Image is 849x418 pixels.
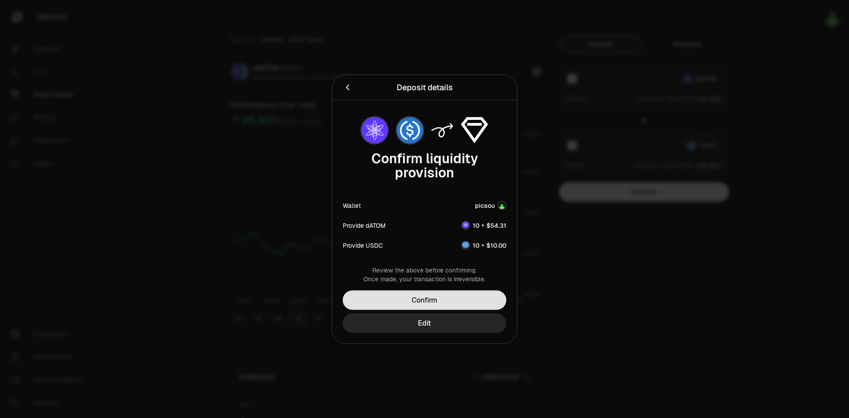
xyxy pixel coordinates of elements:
div: Review the above before confirming. Once made, your transaction is irreversible. [343,265,506,283]
div: Wallet [343,201,361,210]
div: Provide dATOM [343,221,386,230]
img: dATOM Logo [361,117,388,143]
img: dATOM Logo [462,222,469,229]
button: Confirm [343,290,506,310]
div: picsou [475,201,495,210]
img: Account Image [497,201,506,210]
button: Edit [343,313,506,333]
button: picsou [475,201,506,210]
button: Back [343,81,352,93]
img: USDC Logo [397,117,423,143]
div: Provide USDC [343,241,383,249]
div: Confirm liquidity provision [343,151,506,180]
img: USDC Logo [462,242,469,249]
div: Deposit details [397,81,453,93]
